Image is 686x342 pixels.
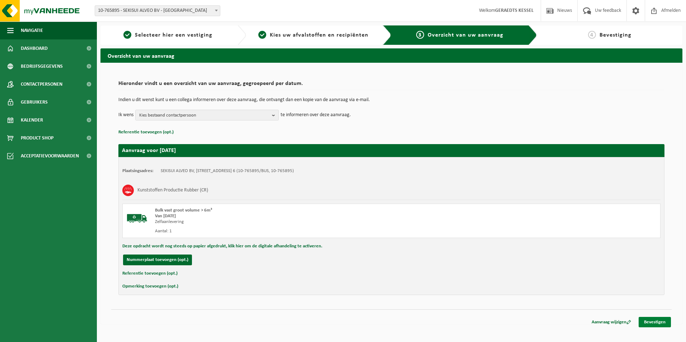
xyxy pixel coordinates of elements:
[123,255,192,265] button: Nummerplaat toevoegen (opt.)
[586,317,636,327] a: Aanvraag wijzigen
[428,32,503,38] span: Overzicht van uw aanvraag
[118,128,174,137] button: Referentie toevoegen (opt.)
[122,242,322,251] button: Deze opdracht wordt nog steeds op papier afgedrukt, klik hier om de digitale afhandeling te activ...
[21,93,48,111] span: Gebruikers
[270,32,368,38] span: Kies uw afvalstoffen en recipiënten
[118,81,664,90] h2: Hieronder vindt u een overzicht van uw aanvraag, gegroepeerd per datum.
[161,168,294,174] td: SEKISUI ALVEO BV, [STREET_ADDRESS] 6 (10-765895/BUS, 10-765895)
[135,110,279,120] button: Kies bestaand contactpersoon
[600,32,631,38] span: Bevestiging
[258,31,266,39] span: 2
[21,57,63,75] span: Bedrijfsgegevens
[122,269,178,278] button: Referentie toevoegen (opt.)
[104,31,232,39] a: 1Selecteer hier een vestiging
[21,75,62,93] span: Contactpersonen
[122,282,178,291] button: Opmerking toevoegen (opt.)
[118,98,664,103] p: Indien u dit wenst kunt u een collega informeren over deze aanvraag, die ontvangt dan een kopie v...
[95,6,220,16] span: 10-765895 - SEKISUI ALVEO BV - roermond
[118,110,133,120] p: Ik wens
[122,148,176,153] strong: Aanvraag voor [DATE]
[639,317,671,327] a: Bevestigen
[21,111,43,129] span: Kalender
[495,8,534,13] strong: GERAEDTS KESSEL
[100,48,682,62] h2: Overzicht van uw aanvraag
[281,110,351,120] p: te informeren over deze aanvraag.
[21,39,48,57] span: Dashboard
[21,147,79,165] span: Acceptatievoorwaarden
[95,5,220,16] span: 10-765895 - SEKISUI ALVEO BV - roermond
[250,31,377,39] a: 2Kies uw afvalstoffen en recipiënten
[126,208,148,229] img: BL-SO-LV.png
[155,228,420,234] div: Aantal: 1
[416,31,424,39] span: 3
[155,214,176,218] strong: Van [DATE]
[137,185,208,196] h3: Kunststoffen Productie Rubber (CR)
[139,110,269,121] span: Kies bestaand contactpersoon
[21,129,53,147] span: Product Shop
[588,31,596,39] span: 4
[155,219,420,225] div: Zelfaanlevering
[123,31,131,39] span: 1
[135,32,212,38] span: Selecteer hier een vestiging
[155,208,212,213] span: Bulk vast groot volume > 6m³
[21,22,43,39] span: Navigatie
[122,168,154,173] strong: Plaatsingsadres:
